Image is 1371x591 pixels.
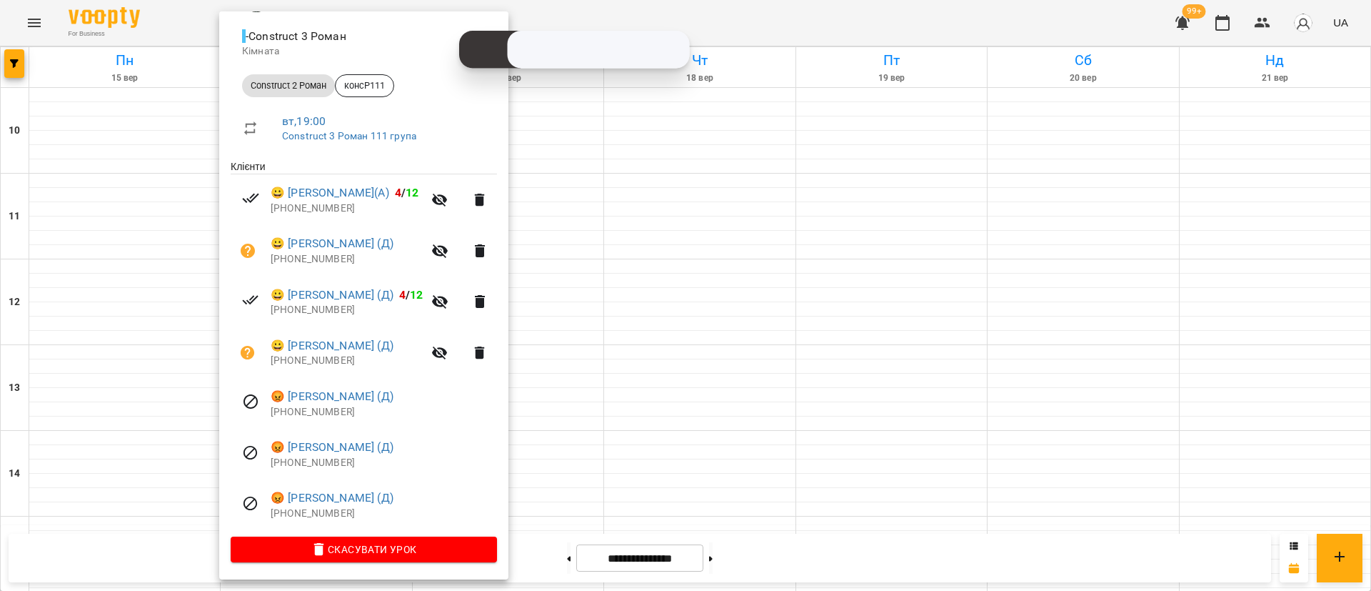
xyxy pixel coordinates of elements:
[271,456,497,470] p: [PHONE_NUMBER]
[242,292,259,309] svg: Візит сплачено
[242,79,335,92] span: Construct 2 Роман
[271,202,423,216] p: [PHONE_NUMBER]
[399,288,406,302] span: 4
[231,336,265,370] button: Візит ще не сплачено. Додати оплату?
[271,303,423,317] p: [PHONE_NUMBER]
[271,287,393,304] a: 😀 [PERSON_NAME] (Д)
[271,337,393,354] a: 😀 [PERSON_NAME] (Д)
[271,507,497,521] p: [PHONE_NUMBER]
[271,388,393,405] a: 😡 [PERSON_NAME] (Д)
[271,354,423,368] p: [PHONE_NUMBER]
[335,74,394,97] div: консР111
[271,439,393,456] a: 😡 [PERSON_NAME] (Д)
[406,186,418,199] span: 12
[231,159,497,537] ul: Клієнти
[410,288,423,302] span: 12
[242,445,259,462] svg: Візит скасовано
[242,189,259,207] svg: Візит сплачено
[399,288,423,302] b: /
[242,541,486,558] span: Скасувати Урок
[242,495,259,512] svg: Візит скасовано
[231,234,265,268] button: Візит ще не сплачено. Додати оплату?
[242,44,486,59] p: Кімната
[271,184,389,202] a: 😀 [PERSON_NAME](А)
[282,114,326,128] a: вт , 19:00
[282,130,416,141] a: Construct 3 Роман 111 група
[271,252,423,267] p: [PHONE_NUMBER]
[271,490,393,507] a: 😡 [PERSON_NAME] (Д)
[231,537,497,562] button: Скасувати Урок
[395,186,419,199] b: /
[395,186,401,199] span: 4
[242,393,259,410] svg: Візит скасовано
[271,405,497,419] p: [PHONE_NUMBER]
[336,79,393,92] span: консР111
[271,235,393,252] a: 😀 [PERSON_NAME] (Д)
[242,29,349,43] span: - Construct 3 Роман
